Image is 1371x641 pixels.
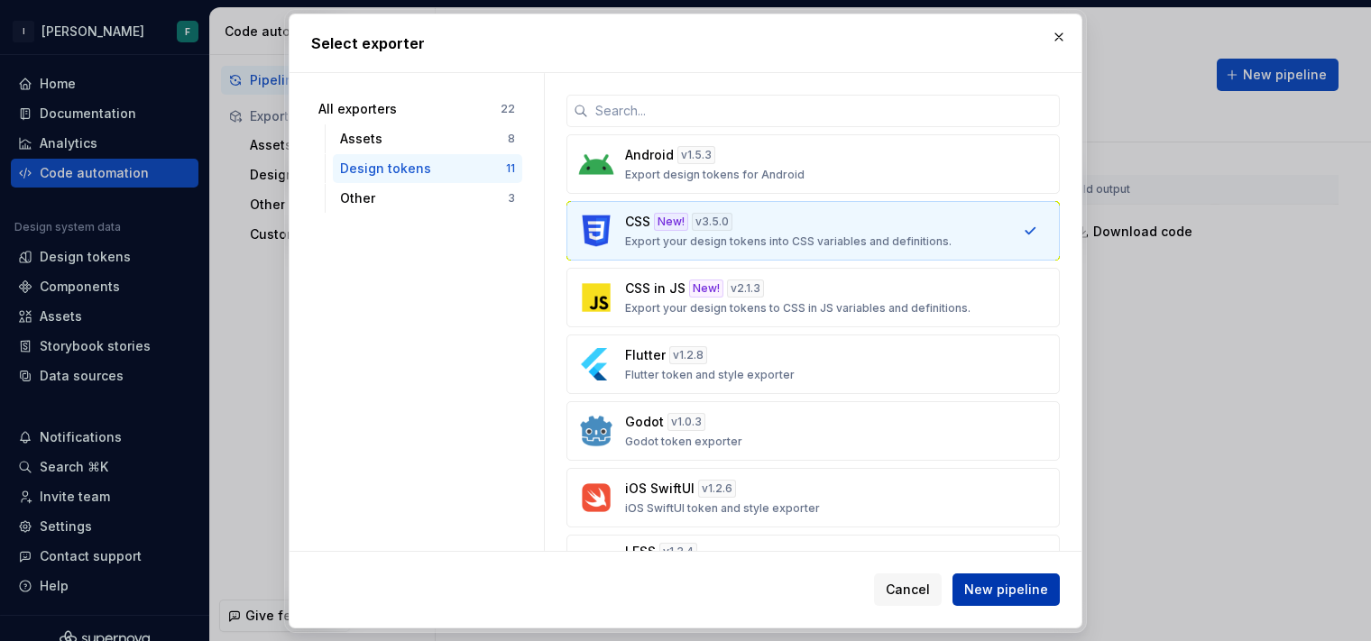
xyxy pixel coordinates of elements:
[501,102,515,116] div: 22
[625,368,795,382] p: Flutter token and style exporter
[886,581,930,599] span: Cancel
[625,413,664,431] p: Godot
[333,184,522,213] button: Other3
[625,301,971,316] p: Export your design tokens to CSS in JS variables and definitions.
[654,213,688,231] div: New!
[964,581,1048,599] span: New pipeline
[566,201,1060,261] button: CSSNew!v3.5.0Export your design tokens into CSS variables and definitions.
[625,234,952,249] p: Export your design tokens into CSS variables and definitions.
[625,543,656,561] p: LESS
[625,279,685,298] p: CSS in JS
[318,100,501,118] div: All exporters
[677,146,715,164] div: v 1.5.3
[874,573,942,606] button: Cancel
[566,334,1060,394] button: Flutterv1.2.8Flutter token and style exporter
[340,160,506,178] div: Design tokens
[952,573,1060,606] button: New pipeline
[625,435,742,449] p: Godot token exporter
[667,413,705,431] div: v 1.0.3
[508,191,515,206] div: 3
[625,480,695,498] p: iOS SwiftUI
[340,130,508,148] div: Assets
[506,161,515,176] div: 11
[689,279,723,298] div: New!
[625,501,820,516] p: iOS SwiftUI token and style exporter
[566,268,1060,327] button: CSS in JSNew!v2.1.3Export your design tokens to CSS in JS variables and definitions.
[625,168,805,182] p: Export design tokens for Android
[727,279,764,298] div: v 2.1.3
[659,543,697,561] div: v 1.3.4
[588,95,1060,127] input: Search...
[692,213,732,231] div: v 3.5.0
[625,213,650,231] p: CSS
[625,146,674,164] p: Android
[333,124,522,153] button: Assets8
[698,480,736,498] div: v 1.2.6
[508,132,515,146] div: 8
[340,189,508,207] div: Other
[566,468,1060,527] button: iOS SwiftUIv1.2.6iOS SwiftUI token and style exporter
[333,154,522,183] button: Design tokens11
[625,346,666,364] p: Flutter
[311,95,522,124] button: All exporters22
[566,401,1060,461] button: Godotv1.0.3Godot token exporter
[311,32,1060,54] h2: Select exporter
[566,134,1060,194] button: Androidv1.5.3Export design tokens for Android
[669,346,707,364] div: v 1.2.8
[566,535,1060,601] button: LESSv1.3.4Provides automatic export of styling information from your design system library.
